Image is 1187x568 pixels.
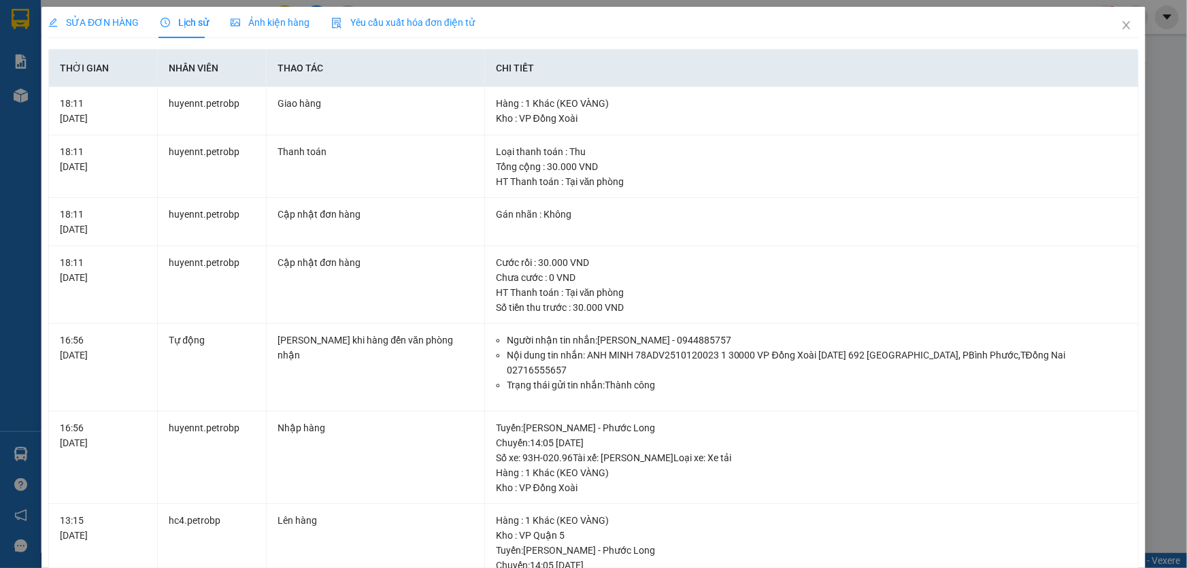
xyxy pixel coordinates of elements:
div: [PERSON_NAME] khi hàng đến văn phòng nhận [278,333,473,363]
span: clock-circle [161,18,170,27]
td: huyennt.petrobp [158,412,267,505]
span: Ảnh kiện hàng [231,17,310,28]
div: Số tiền thu trước : 30.000 VND [496,300,1127,315]
div: HT Thanh toán : Tại văn phòng [496,285,1127,300]
div: Cập nhật đơn hàng [278,255,473,270]
div: 16:56 [DATE] [60,420,146,450]
div: Kho : VP Quận 5 [496,528,1127,543]
div: 16:56 [DATE] [60,333,146,363]
div: Kho : VP Đồng Xoài [496,111,1127,126]
div: Hàng : 1 Khác (KEO VÀNG) [496,465,1127,480]
div: Hàng : 1 Khác (KEO VÀNG) [496,96,1127,111]
span: Yêu cầu xuất hóa đơn điện tử [331,17,475,28]
div: Thanh toán [278,144,473,159]
div: Hàng : 1 Khác (KEO VÀNG) [496,513,1127,528]
div: Cước rồi : 30.000 VND [496,255,1127,270]
img: icon [331,18,342,29]
th: Nhân viên [158,50,267,87]
div: Cập nhật đơn hàng [278,207,473,222]
th: Thao tác [267,50,484,87]
span: close [1121,20,1132,31]
li: Nội dung tin nhắn: ANH MINH 78ADV2510120023 1 30000 VP Đồng Xoài [DATE] 692 [GEOGRAPHIC_DATA], PB... [507,348,1127,378]
span: edit [48,18,58,27]
td: huyennt.petrobp [158,135,267,199]
div: Tổng cộng : 30.000 VND [496,159,1127,174]
div: Gán nhãn : Không [496,207,1127,222]
td: Tự động [158,324,267,412]
td: huyennt.petrobp [158,198,267,246]
th: Thời gian [49,50,158,87]
div: Kho : VP Đồng Xoài [496,480,1127,495]
div: 18:11 [DATE] [60,255,146,285]
td: huyennt.petrobp [158,246,267,324]
th: Chi tiết [485,50,1139,87]
span: SỬA ĐƠN HÀNG [48,17,139,28]
div: HT Thanh toán : Tại văn phòng [496,174,1127,189]
div: 18:11 [DATE] [60,144,146,174]
div: Tuyến : [PERSON_NAME] - Phước Long Chuyến: 14:05 [DATE] Số xe: 93H-020.96 Tài xế: [PERSON_NAME] ... [496,420,1127,465]
div: Giao hàng [278,96,473,111]
div: 18:11 [DATE] [60,207,146,237]
button: Close [1107,7,1146,45]
span: Lịch sử [161,17,209,28]
div: 13:15 [DATE] [60,513,146,543]
div: Lên hàng [278,513,473,528]
li: Trạng thái gửi tin nhắn: Thành công [507,378,1127,392]
div: Chưa cước : 0 VND [496,270,1127,285]
div: Nhập hàng [278,420,473,435]
td: huyennt.petrobp [158,87,267,135]
li: Người nhận tin nhắn: [PERSON_NAME] - 0944885757 [507,333,1127,348]
span: picture [231,18,240,27]
div: 18:11 [DATE] [60,96,146,126]
div: Loại thanh toán : Thu [496,144,1127,159]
